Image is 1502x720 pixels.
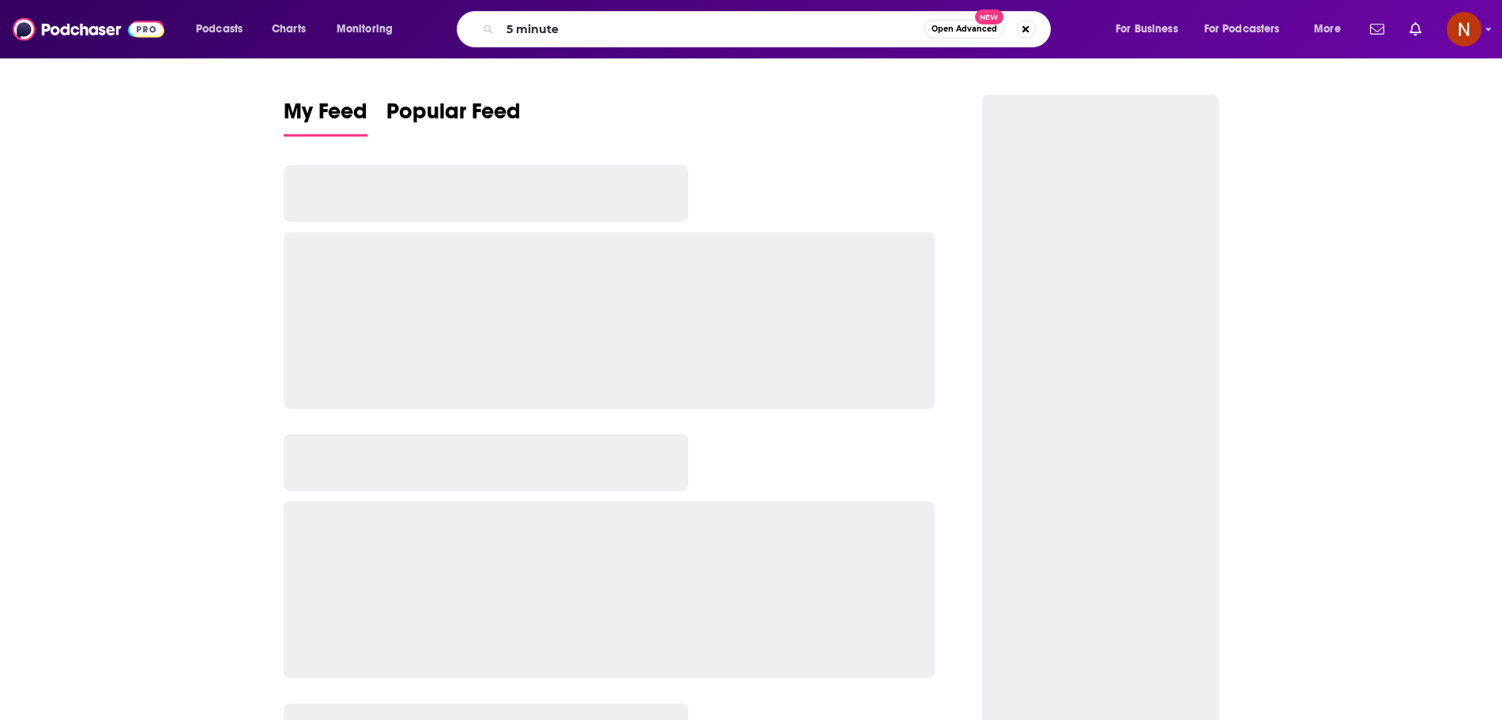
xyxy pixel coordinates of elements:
[924,20,1004,39] button: Open AdvancedNew
[1204,18,1280,40] span: For Podcasters
[1314,18,1341,40] span: More
[284,98,367,137] a: My Feed
[1194,17,1303,42] button: open menu
[196,18,243,40] span: Podcasts
[1364,16,1391,43] a: Show notifications dropdown
[1447,12,1481,47] img: User Profile
[337,18,393,40] span: Monitoring
[1447,12,1481,47] span: Logged in as AdelNBM
[284,98,367,134] span: My Feed
[500,17,924,42] input: Search podcasts, credits, & more...
[932,25,997,33] span: Open Advanced
[1105,17,1198,42] button: open menu
[272,18,306,40] span: Charts
[386,98,521,137] a: Popular Feed
[262,17,315,42] a: Charts
[472,11,1066,47] div: Search podcasts, credits, & more...
[1116,18,1178,40] span: For Business
[326,17,413,42] button: open menu
[1447,12,1481,47] button: Show profile menu
[1403,16,1428,43] a: Show notifications dropdown
[386,98,521,134] span: Popular Feed
[975,9,1003,24] span: New
[13,14,164,44] img: Podchaser - Follow, Share and Rate Podcasts
[1303,17,1361,42] button: open menu
[185,17,263,42] button: open menu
